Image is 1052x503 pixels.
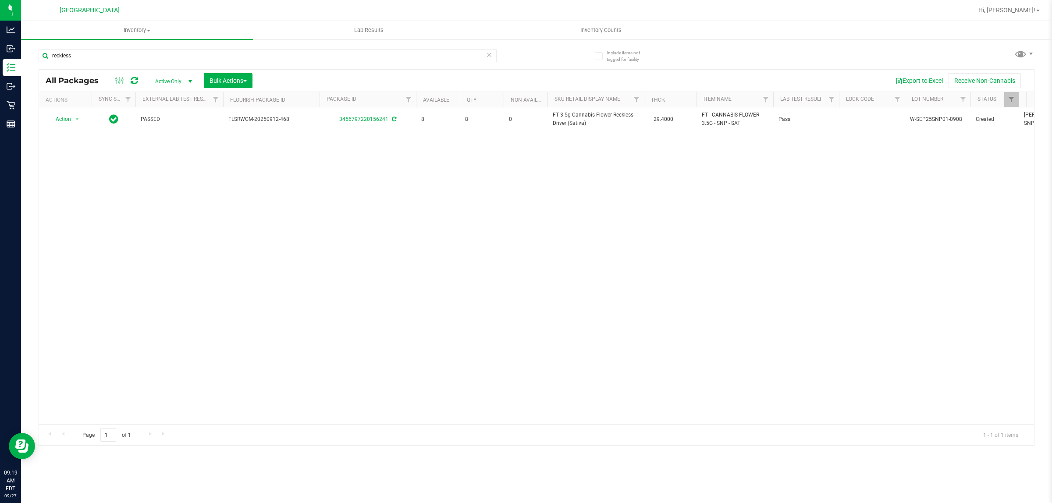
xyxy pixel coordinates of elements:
span: In Sync [109,113,118,125]
span: 8 [421,115,455,124]
span: Page of 1 [75,428,138,442]
span: Clear [486,49,492,60]
a: Lot Number [912,96,943,102]
input: Search Package ID, Item Name, SKU, Lot or Part Number... [39,49,497,62]
a: Item Name [704,96,732,102]
iframe: Resource center [9,433,35,459]
span: Lab Results [342,26,395,34]
span: 29.4000 [649,113,678,126]
a: Filter [629,92,644,107]
inline-svg: Inbound [7,44,15,53]
button: Receive Non-Cannabis [949,73,1021,88]
a: Filter [890,92,905,107]
a: Lock Code [846,96,874,102]
inline-svg: Outbound [7,82,15,91]
span: Include items not tagged for facility [607,50,650,63]
span: select [72,113,83,125]
a: Available [423,97,449,103]
inline-svg: Reports [7,120,15,128]
a: Inventory [21,21,253,39]
a: THC% [651,97,665,103]
button: Bulk Actions [204,73,252,88]
button: Export to Excel [890,73,949,88]
span: FLSRWGM-20250912-468 [228,115,314,124]
div: Actions [46,97,88,103]
a: Sync Status [99,96,132,102]
a: Lab Test Result [780,96,822,102]
span: FT 3.5g Cannabis Flower Reckless Driver (Sativa) [553,111,639,128]
a: External Lab Test Result [142,96,211,102]
span: All Packages [46,76,107,85]
span: FT - CANNABIS FLOWER - 3.5G - SNP - SAT [702,111,768,128]
span: [GEOGRAPHIC_DATA] [60,7,120,14]
span: Bulk Actions [210,77,247,84]
inline-svg: Analytics [7,25,15,34]
a: Status [977,96,996,102]
a: Sku Retail Display Name [554,96,620,102]
span: 1 - 1 of 1 items [976,428,1025,441]
span: Action [48,113,71,125]
a: Filter [402,92,416,107]
span: Created [976,115,1013,124]
span: 0 [509,115,542,124]
a: Package ID [327,96,356,102]
span: Pass [778,115,834,124]
a: Filter [956,92,970,107]
a: Filter [759,92,773,107]
span: Inventory Counts [569,26,633,34]
a: Filter [121,92,135,107]
input: 1 [100,428,116,442]
inline-svg: Retail [7,101,15,110]
span: Hi, [PERSON_NAME]! [978,7,1035,14]
a: Lab Results [253,21,485,39]
span: Sync from Compliance System [391,116,396,122]
p: 09/27 [4,492,17,499]
a: Filter [825,92,839,107]
p: 09:19 AM EDT [4,469,17,492]
a: 3456797220156241 [339,116,388,122]
a: Non-Available [511,97,550,103]
a: Flourish Package ID [230,97,285,103]
span: PASSED [141,115,218,124]
inline-svg: Inventory [7,63,15,72]
a: Filter [209,92,223,107]
a: Filter [1004,92,1019,107]
span: Inventory [21,26,253,34]
span: W-SEP25SNP01-0908 [910,115,965,124]
a: SKU [1026,96,1036,102]
span: 8 [465,115,498,124]
a: Qty [467,97,476,103]
a: Inventory Counts [485,21,717,39]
